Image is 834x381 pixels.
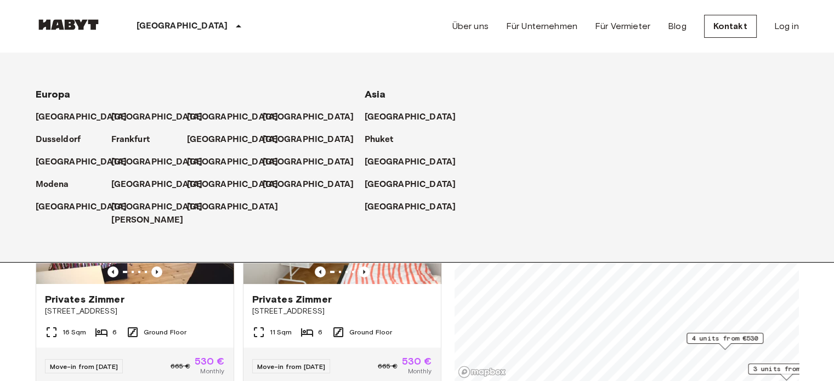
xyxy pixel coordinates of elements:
p: [GEOGRAPHIC_DATA] [263,133,354,146]
span: Privates Zimmer [45,293,124,306]
span: Ground Floor [349,327,393,337]
p: [GEOGRAPHIC_DATA] [36,111,127,124]
p: [GEOGRAPHIC_DATA][PERSON_NAME] [111,201,203,227]
p: [GEOGRAPHIC_DATA] [187,133,279,146]
p: Phuket [365,133,394,146]
a: [GEOGRAPHIC_DATA] [365,201,467,214]
a: Über uns [452,20,489,33]
p: Dusseldorf [36,133,81,146]
span: Move-in from [DATE] [50,362,118,371]
p: [GEOGRAPHIC_DATA] [111,111,203,124]
a: [GEOGRAPHIC_DATA] [263,111,365,124]
span: 4 units from €530 [691,333,758,343]
span: 6 [318,327,322,337]
a: [GEOGRAPHIC_DATA] [263,133,365,146]
span: Monthly [407,366,432,376]
p: [GEOGRAPHIC_DATA] [263,178,354,191]
p: [GEOGRAPHIC_DATA] [111,178,203,191]
button: Previous image [315,266,326,277]
a: [GEOGRAPHIC_DATA] [263,156,365,169]
p: [GEOGRAPHIC_DATA] [365,156,456,169]
p: [GEOGRAPHIC_DATA] [36,156,127,169]
span: 530 € [402,356,432,366]
a: [GEOGRAPHIC_DATA] [187,111,290,124]
a: Für Vermieter [595,20,650,33]
a: Dusseldorf [36,133,92,146]
span: [STREET_ADDRESS] [45,306,225,317]
span: 16 Sqm [63,327,87,337]
a: [GEOGRAPHIC_DATA] [365,156,467,169]
p: [GEOGRAPHIC_DATA] [36,201,127,214]
a: [GEOGRAPHIC_DATA] [187,133,290,146]
span: Europa [36,88,71,100]
div: Map marker [748,363,825,380]
img: Habyt [36,19,101,30]
a: [GEOGRAPHIC_DATA] [36,156,138,169]
a: [GEOGRAPHIC_DATA] [187,156,290,169]
span: 665 € [171,361,190,371]
span: Privates Zimmer [252,293,332,306]
p: [GEOGRAPHIC_DATA] [263,156,354,169]
a: [GEOGRAPHIC_DATA][PERSON_NAME] [111,201,214,227]
p: [GEOGRAPHIC_DATA] [187,201,279,214]
p: [GEOGRAPHIC_DATA] [111,156,203,169]
a: [GEOGRAPHIC_DATA] [36,111,138,124]
span: Asia [365,88,386,100]
p: [GEOGRAPHIC_DATA] [187,178,279,191]
div: Map marker [687,333,763,350]
a: [GEOGRAPHIC_DATA] [111,111,214,124]
a: [GEOGRAPHIC_DATA] [365,178,467,191]
button: Previous image [359,266,370,277]
p: Modena [36,178,69,191]
span: [STREET_ADDRESS] [252,306,432,317]
a: [GEOGRAPHIC_DATA] [187,178,290,191]
p: [GEOGRAPHIC_DATA] [263,111,354,124]
a: Blog [668,20,687,33]
a: [GEOGRAPHIC_DATA] [111,178,214,191]
p: [GEOGRAPHIC_DATA] [365,201,456,214]
span: 530 € [195,356,225,366]
p: Frankfurt [111,133,150,146]
button: Previous image [151,266,162,277]
a: [GEOGRAPHIC_DATA] [187,201,290,214]
p: [GEOGRAPHIC_DATA] [187,156,279,169]
a: Für Unternehmen [506,20,577,33]
button: Previous image [107,266,118,277]
a: Mapbox logo [458,366,506,378]
a: [GEOGRAPHIC_DATA] [263,178,365,191]
a: Frankfurt [111,133,161,146]
p: [GEOGRAPHIC_DATA] [137,20,228,33]
p: [GEOGRAPHIC_DATA] [187,111,279,124]
span: Move-in from [DATE] [257,362,326,371]
a: Phuket [365,133,405,146]
span: 6 [112,327,117,337]
span: Ground Floor [144,327,187,337]
p: [GEOGRAPHIC_DATA] [365,111,456,124]
a: [GEOGRAPHIC_DATA] [365,111,467,124]
a: [GEOGRAPHIC_DATA] [36,201,138,214]
span: Monthly [200,366,224,376]
a: Log in [774,20,799,33]
a: Kontakt [704,15,757,38]
a: [GEOGRAPHIC_DATA] [111,156,214,169]
span: 665 € [378,361,398,371]
a: Modena [36,178,80,191]
span: 11 Sqm [270,327,292,337]
p: [GEOGRAPHIC_DATA] [365,178,456,191]
span: 3 units from €530 [753,364,820,374]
